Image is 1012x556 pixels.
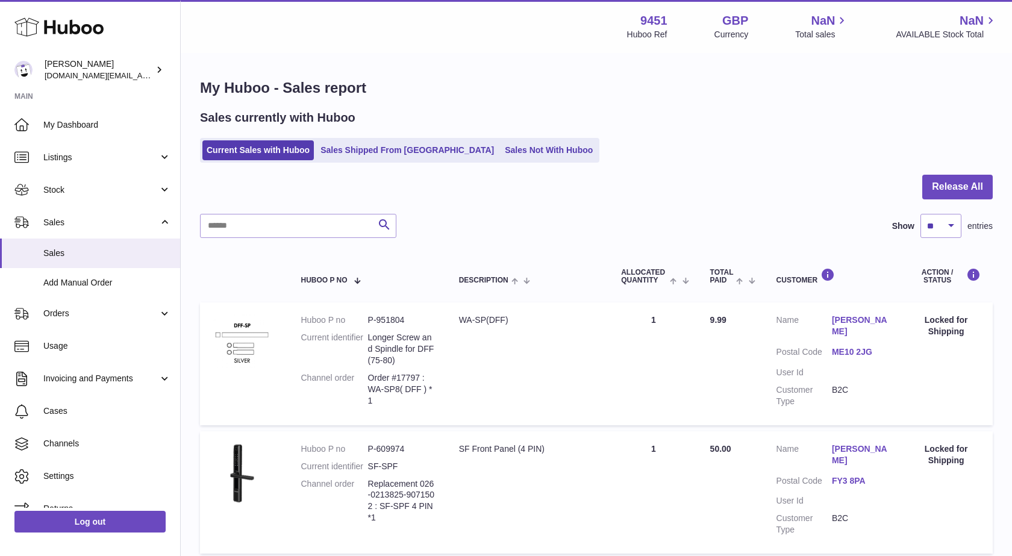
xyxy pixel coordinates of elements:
span: My Dashboard [43,119,171,131]
div: SF Front Panel (4 PIN) [459,443,598,455]
strong: 9451 [640,13,667,29]
dd: Replacement 026-0213825-9071502 : SF-SPF 4 PIN *1 [368,478,435,524]
a: NaN AVAILABLE Stock Total [896,13,998,40]
dd: P-609974 [368,443,435,455]
span: ALLOCATED Quantity [621,269,667,284]
dt: Huboo P no [301,443,368,455]
span: 50.00 [710,444,731,454]
dt: Postal Code [776,346,832,361]
strong: GBP [722,13,748,29]
span: entries [967,220,993,232]
span: Stock [43,184,158,196]
span: Sales [43,217,158,228]
a: Sales Not With Huboo [501,140,597,160]
dt: Channel order [301,372,368,407]
a: ME10 2JG [832,346,887,358]
span: Cases [43,405,171,417]
a: NaN Total sales [795,13,849,40]
a: [PERSON_NAME] [832,443,887,466]
img: 1669896661.png [212,443,272,504]
div: [PERSON_NAME] [45,58,153,81]
span: Add Manual Order [43,277,171,289]
dd: B2C [832,384,887,407]
dd: P-951804 [368,314,435,326]
span: Channels [43,438,171,449]
span: Description [459,276,508,284]
dd: B2C [832,513,887,536]
img: amir.ch@gmail.com [14,61,33,79]
div: Locked for Shipping [911,443,981,466]
span: Orders [43,308,158,319]
span: Huboo P no [301,276,348,284]
div: WA-SP(DFF) [459,314,598,326]
a: Sales Shipped From [GEOGRAPHIC_DATA] [316,140,498,160]
span: Total paid [710,269,734,284]
span: Invoicing and Payments [43,373,158,384]
span: Returns [43,503,171,514]
dd: Longer Screw and Spindle for DFF(75-80) [368,332,435,366]
a: [PERSON_NAME] [832,314,887,337]
img: 1708446787.jpg [212,314,272,368]
label: Show [892,220,914,232]
span: Usage [43,340,171,352]
dd: SF-SPF [368,461,435,472]
dt: Name [776,314,832,340]
span: NaN [960,13,984,29]
dt: User Id [776,367,832,378]
span: Sales [43,248,171,259]
span: NaN [811,13,835,29]
dt: Huboo P no [301,314,368,326]
dt: Current identifier [301,461,368,472]
span: 9.99 [710,315,726,325]
div: Locked for Shipping [911,314,981,337]
span: Listings [43,152,158,163]
dt: Customer Type [776,513,832,536]
span: AVAILABLE Stock Total [896,29,998,40]
dd: Order #17797 : WA-SP8( DFF ) * 1 [368,372,435,407]
div: Action / Status [911,268,981,284]
a: FY3 8PA [832,475,887,487]
dt: Name [776,443,832,469]
div: Customer [776,268,888,284]
td: 1 [609,431,698,554]
h2: Sales currently with Huboo [200,110,355,126]
dt: Postal Code [776,475,832,490]
dt: Channel order [301,478,368,524]
button: Release All [922,175,993,199]
td: 1 [609,302,698,425]
dt: Customer Type [776,384,832,407]
span: Total sales [795,29,849,40]
span: [DOMAIN_NAME][EMAIL_ADDRESS][DOMAIN_NAME] [45,70,240,80]
h1: My Huboo - Sales report [200,78,993,98]
dt: Current identifier [301,332,368,366]
div: Currency [714,29,749,40]
div: Huboo Ref [627,29,667,40]
span: Settings [43,470,171,482]
a: Current Sales with Huboo [202,140,314,160]
a: Log out [14,511,166,533]
dt: User Id [776,495,832,507]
